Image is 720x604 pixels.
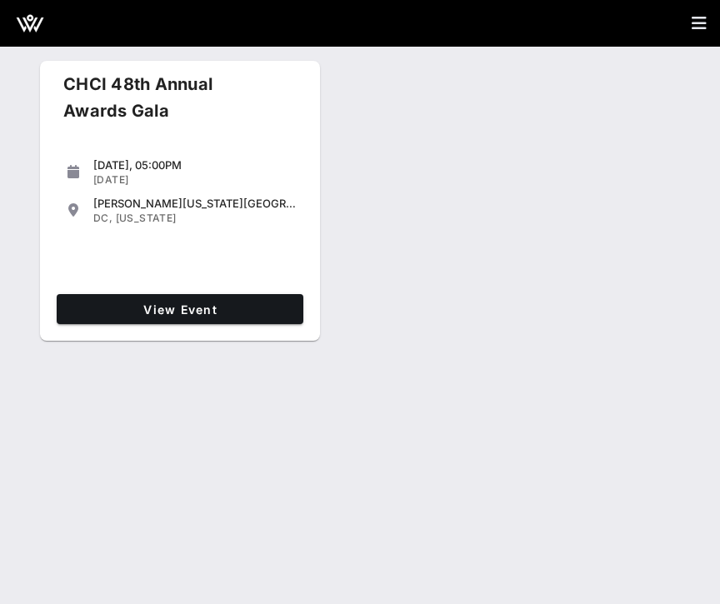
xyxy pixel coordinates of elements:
[93,212,112,224] span: DC,
[93,197,297,210] div: [PERSON_NAME][US_STATE][GEOGRAPHIC_DATA]
[93,173,297,187] div: [DATE]
[93,158,297,172] div: [DATE], 05:00PM
[63,302,297,317] span: View Event
[116,212,177,224] span: [US_STATE]
[50,71,285,137] div: CHCI 48th Annual Awards Gala
[57,294,303,324] a: View Event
